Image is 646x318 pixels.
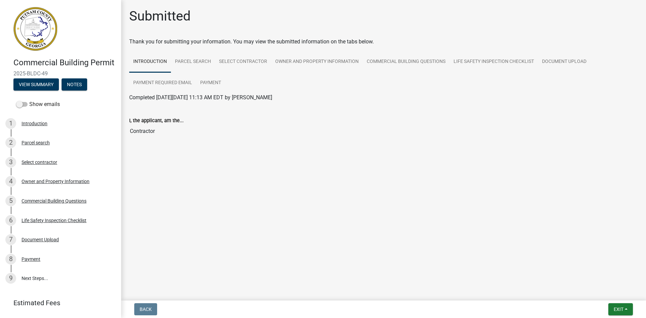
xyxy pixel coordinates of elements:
[5,296,110,310] a: Estimated Fees
[22,257,40,261] div: Payment
[5,234,16,245] div: 7
[22,237,59,242] div: Document Upload
[271,51,363,73] a: Owner and Property Information
[196,72,225,94] a: Payment
[129,51,171,73] a: Introduction
[450,51,538,73] a: Life Safety Inspection Checklist
[13,70,108,77] span: 2025-BLDC-49
[5,176,16,187] div: 4
[13,78,59,91] button: View Summary
[5,118,16,129] div: 1
[129,118,184,123] label: I, the applicant, am the...
[140,307,152,312] span: Back
[363,51,450,73] a: Commercial Building Questions
[134,303,157,315] button: Back
[62,82,87,87] wm-modal-confirm: Notes
[22,218,86,223] div: Life Safety Inspection Checklist
[5,254,16,264] div: 8
[22,179,89,184] div: Owner and Property Information
[22,140,50,145] div: Parcel search
[5,196,16,206] div: 5
[171,51,215,73] a: Parcel search
[22,199,86,203] div: Commercial Building Questions
[16,100,60,108] label: Show emails
[608,303,633,315] button: Exit
[5,157,16,168] div: 3
[5,273,16,284] div: 9
[129,72,196,94] a: Payment Required Email
[5,215,16,226] div: 6
[22,121,47,126] div: Introduction
[129,38,638,46] div: Thank you for submitting your information. You may view the submitted information on the tabs below.
[13,82,59,87] wm-modal-confirm: Summary
[13,7,57,51] img: Putnam County, Georgia
[62,78,87,91] button: Notes
[13,58,116,68] h4: Commercial Building Permit
[129,8,191,24] h1: Submitted
[129,94,272,101] span: Completed [DATE][DATE] 11:13 AM EDT by [PERSON_NAME]
[22,160,57,165] div: Select contractor
[538,51,590,73] a: Document Upload
[614,307,623,312] span: Exit
[215,51,271,73] a: Select contractor
[5,137,16,148] div: 2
